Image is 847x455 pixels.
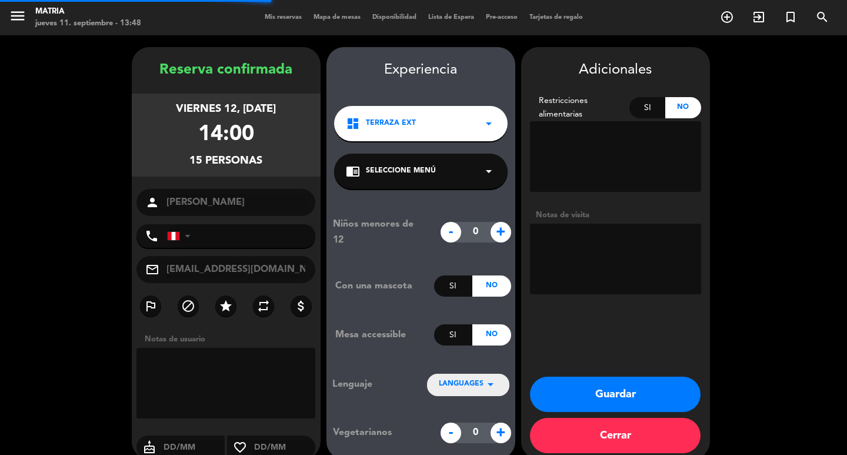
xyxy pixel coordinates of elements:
[491,423,511,443] span: +
[366,118,416,129] span: TERRAZA EXT
[346,164,360,178] i: chrome_reader_mode
[326,59,515,82] div: Experiencia
[472,275,511,297] div: No
[326,278,434,294] div: Con una mascota
[482,117,496,131] i: arrow_drop_down
[434,324,472,346] div: Si
[720,10,734,24] i: add_circle_outline
[483,377,498,391] i: arrow_drop_down
[35,18,141,29] div: jueves 11. septiembre - 13:48
[35,6,141,18] div: MATRIA
[530,377,701,412] button: Guardar
[145,229,159,243] i: phone
[530,209,701,221] div: Notas de visita
[482,164,496,178] i: arrow_drop_down
[439,378,483,390] span: LANGUAGES
[9,7,26,25] i: menu
[9,7,26,29] button: menu
[136,440,162,454] i: cake
[294,299,308,313] i: attach_money
[259,14,308,21] span: Mis reservas
[219,299,233,313] i: star
[472,324,511,346] div: No
[491,222,511,243] span: +
[326,327,434,343] div: Mesa accessible
[523,14,589,21] span: Tarjetas de regalo
[480,14,523,21] span: Pre-acceso
[629,97,665,118] div: Si
[815,10,829,24] i: search
[530,94,630,121] div: Restricciones alimentarias
[139,333,321,346] div: Notas de usuario
[324,217,434,247] div: Niños menores de 12
[168,225,195,247] div: Peru (Perú): +51
[132,59,321,82] div: Reserva confirmada
[332,377,408,392] div: Lenguaje
[434,275,472,297] div: Si
[346,117,360,131] i: dashboard
[256,299,271,313] i: repeat
[783,10,798,24] i: turned_in_not
[176,101,276,118] div: viernes 12, [DATE]
[422,14,480,21] span: Lista de Espera
[162,440,225,455] input: DD/MM
[308,14,366,21] span: Mapa de mesas
[227,440,253,454] i: favorite_border
[530,418,701,453] button: Cerrar
[198,118,254,152] div: 14:00
[324,425,434,440] div: Vegetarianos
[530,59,701,82] div: Adicionales
[253,440,316,455] input: DD/MM
[189,152,262,170] div: 15 personas
[441,222,461,243] span: -
[752,10,766,24] i: exit_to_app
[145,195,159,210] i: person
[441,423,461,443] span: -
[665,97,701,118] div: No
[366,165,436,177] span: Seleccione Menú
[366,14,422,21] span: Disponibilidad
[145,263,159,277] i: mail_outline
[144,299,158,313] i: outlined_flag
[181,299,195,313] i: block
